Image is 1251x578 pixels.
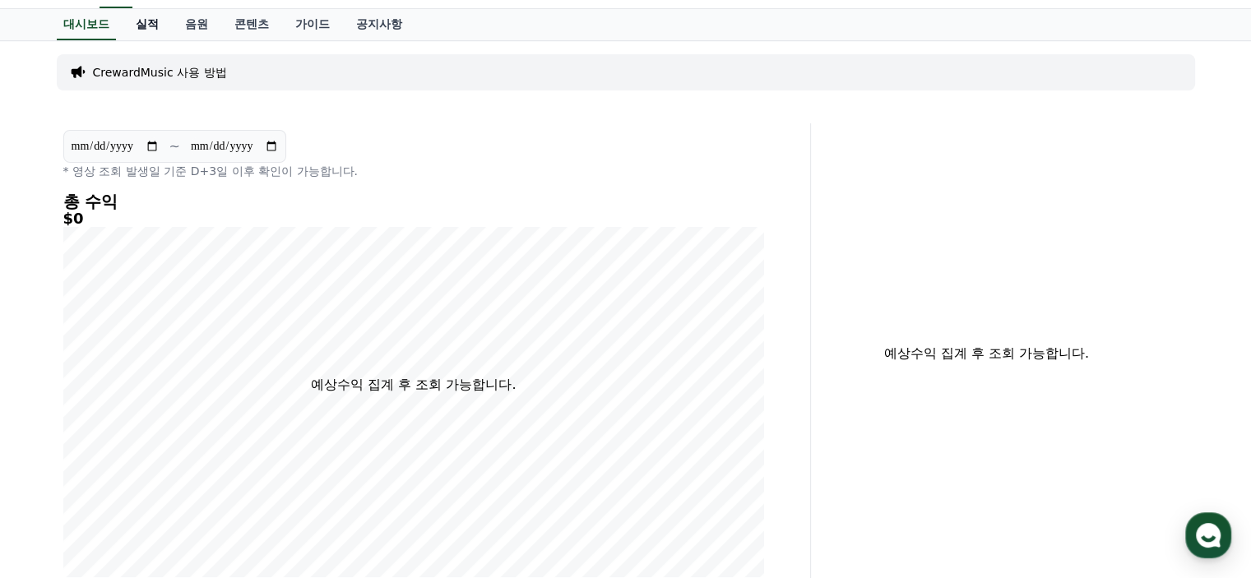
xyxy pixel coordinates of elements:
a: 가이드 [282,9,343,40]
a: CrewardMusic 사용 방법 [93,64,227,81]
a: 홈 [5,442,109,483]
a: 음원 [172,9,221,40]
a: 실적 [123,9,172,40]
a: 공지사항 [343,9,415,40]
p: * 영상 조회 발생일 기준 D+3일 이후 확인이 가능합니다. [63,163,764,179]
a: 콘텐츠 [221,9,282,40]
span: 대화 [151,467,170,480]
h4: 총 수익 [63,192,764,210]
a: 설정 [212,442,316,483]
h5: $0 [63,210,764,227]
a: 대화 [109,442,212,483]
p: 예상수익 집계 후 조회 가능합니다. [311,375,516,395]
p: 예상수익 집계 후 조회 가능합니다. [824,344,1149,363]
span: 홈 [52,466,62,479]
a: 대시보드 [57,9,116,40]
span: 설정 [254,466,274,479]
p: ~ [169,136,180,156]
